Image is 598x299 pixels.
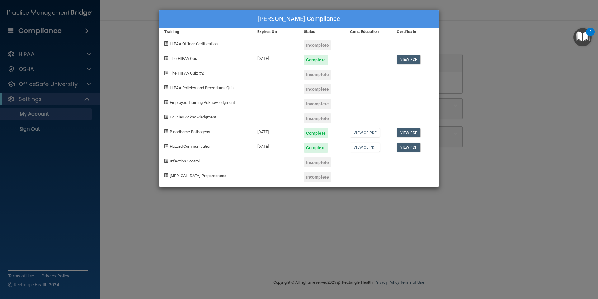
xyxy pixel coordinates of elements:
a: View CE PDF [350,143,380,152]
span: HIPAA Policies and Procedures Quiz [170,85,234,90]
span: The HIPAA Quiz [170,56,198,61]
div: Incomplete [304,40,331,50]
span: Bloodborne Pathogens [170,129,210,134]
div: 2 [589,32,591,40]
span: The HIPAA Quiz #2 [170,71,204,75]
div: Complete [304,143,328,153]
div: Training [159,28,253,36]
span: HIPAA Officer Certification [170,41,218,46]
div: [PERSON_NAME] Compliance [159,10,439,28]
iframe: Drift Widget Chat Controller [490,255,591,280]
span: [MEDICAL_DATA] Preparedness [170,173,226,178]
div: Complete [304,55,328,65]
div: Complete [304,128,328,138]
a: View PDF [397,128,421,137]
button: Open Resource Center, 2 new notifications [573,28,592,46]
div: Incomplete [304,172,331,182]
div: Expires On [253,28,299,36]
div: Status [299,28,345,36]
div: Cont. Education [345,28,392,36]
a: View CE PDF [350,128,380,137]
div: Incomplete [304,157,331,167]
div: Incomplete [304,113,331,123]
div: [DATE] [253,123,299,138]
div: [DATE] [253,50,299,65]
span: Hazard Communication [170,144,211,149]
span: Policies Acknowledgment [170,115,216,119]
span: Infection Control [170,159,200,163]
div: Certificate [392,28,439,36]
a: View PDF [397,55,421,64]
a: View PDF [397,143,421,152]
div: Incomplete [304,70,331,80]
div: [DATE] [253,138,299,153]
div: Incomplete [304,84,331,94]
div: Incomplete [304,99,331,109]
span: Employee Training Acknowledgment [170,100,235,105]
